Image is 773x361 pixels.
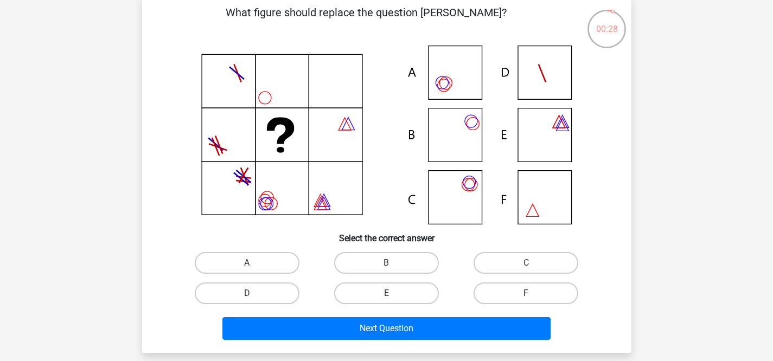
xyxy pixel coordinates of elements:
[159,4,573,37] p: What figure should replace the question [PERSON_NAME]?
[586,9,627,36] div: 00:28
[222,317,551,340] button: Next Question
[195,282,299,304] label: D
[474,252,578,274] label: C
[474,282,578,304] label: F
[334,282,439,304] label: E
[159,224,614,243] h6: Select the correct answer
[195,252,299,274] label: A
[334,252,439,274] label: B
